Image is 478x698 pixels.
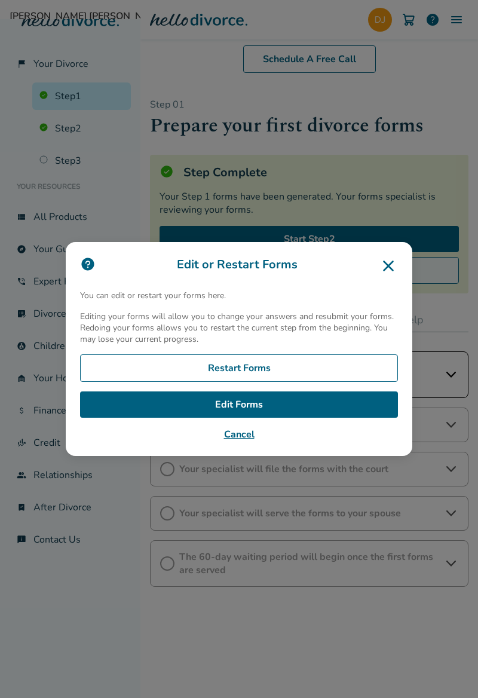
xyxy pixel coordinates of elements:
[80,311,398,345] p: Editing your forms will allow you to change your answers and resubmit your forms. Redoing your fo...
[80,256,398,275] h3: Edit or Restart Forms
[418,641,478,698] iframe: Chat Widget
[80,391,398,418] a: Edit Forms
[80,354,398,382] a: Restart Forms
[80,256,96,272] img: icon
[80,427,398,442] button: Cancel
[80,290,398,301] p: You can edit or restart your forms here.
